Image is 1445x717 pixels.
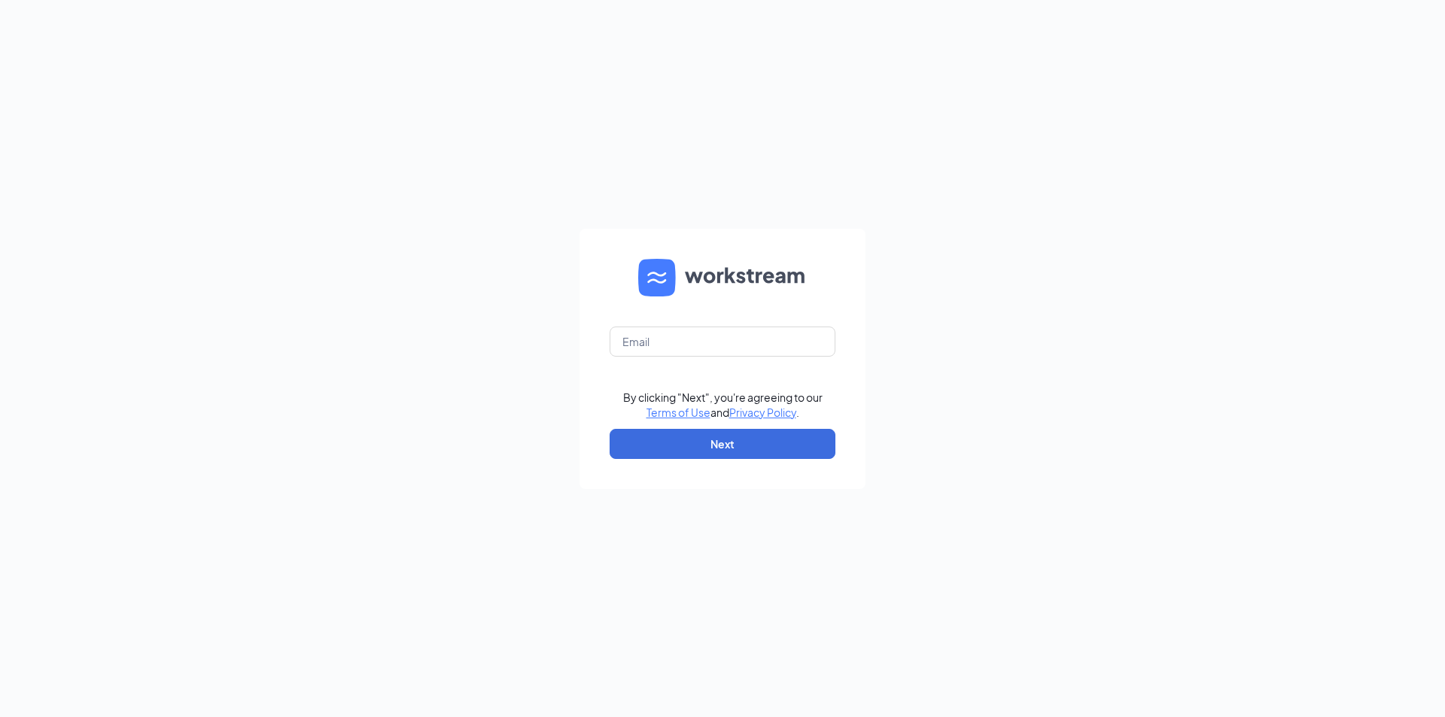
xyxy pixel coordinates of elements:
div: By clicking "Next", you're agreeing to our and . [623,390,823,420]
input: Email [610,327,835,357]
a: Privacy Policy [729,406,796,419]
a: Terms of Use [646,406,710,419]
img: WS logo and Workstream text [638,259,807,296]
button: Next [610,429,835,459]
